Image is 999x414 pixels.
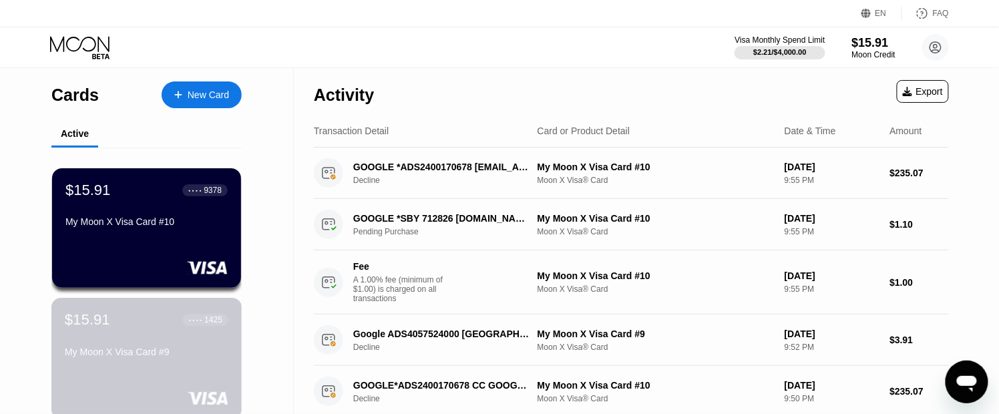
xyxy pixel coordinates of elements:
div: Decline [353,343,545,352]
div: 9:52 PM [785,343,879,352]
div: [DATE] [785,329,879,339]
div: EN [861,7,902,20]
div: New Card [162,81,242,108]
div: FeeA 1.00% fee (minimum of $1.00) is charged on all transactionsMy Moon X Visa Card #10Moon X Vis... [314,250,949,315]
div: $235.07 [889,386,949,397]
div: FAQ [933,9,949,18]
div: GOOGLE *SBY 712826 [DOMAIN_NAME][URL] [353,213,532,224]
div: Google ADS4057524000 [GEOGRAPHIC_DATA] IE [353,329,532,339]
div: Decline [353,394,545,403]
div: Export [903,86,943,97]
div: Fee [353,261,447,272]
div: GOOGLE *ADS2400170678 [EMAIL_ADDRESS]DeclineMy Moon X Visa Card #10Moon X Visa® Card[DATE]9:55 PM... [314,148,949,199]
div: [DATE] [785,213,879,224]
div: ● ● ● ● [188,188,202,192]
div: 9:55 PM [785,227,879,236]
div: Moon X Visa® Card [538,284,774,294]
div: [DATE] [785,270,879,281]
div: $15.91 [65,182,110,199]
div: $1.00 [889,277,949,288]
div: My Moon X Visa Card #10 [538,162,774,172]
div: New Card [188,89,229,101]
div: 9378 [204,186,222,195]
div: Pending Purchase [353,227,545,236]
div: $15.91 [65,311,110,329]
div: FAQ [902,7,949,20]
div: Moon X Visa® Card [538,227,774,236]
div: $15.91 [852,36,895,50]
div: Card or Product Detail [538,126,630,136]
div: Cards [51,85,99,105]
div: Active [61,128,89,139]
div: Visa Monthly Spend Limit$2.21/$4,000.00 [735,35,825,59]
div: Moon Credit [852,50,895,59]
div: Activity [314,85,374,105]
div: GOOGLE *ADS2400170678 [EMAIL_ADDRESS] [353,162,532,172]
iframe: Button to launch messaging window [946,361,988,403]
div: My Moon X Visa Card #10 [538,213,774,224]
div: [DATE] [785,162,879,172]
div: My Moon X Visa Card #10 [65,216,228,227]
div: Date & Time [785,126,836,136]
div: 1425 [204,315,222,325]
div: $15.91● ● ● ●9378My Moon X Visa Card #10 [52,168,241,288]
div: A 1.00% fee (minimum of $1.00) is charged on all transactions [353,275,453,303]
div: $15.91Moon Credit [852,36,895,59]
div: Amount [889,126,922,136]
div: ● ● ● ● [189,318,202,322]
div: 9:55 PM [785,176,879,185]
div: My Moon X Visa Card #10 [538,270,774,281]
div: Google ADS4057524000 [GEOGRAPHIC_DATA] IEDeclineMy Moon X Visa Card #9Moon X Visa® Card[DATE]9:52... [314,315,949,366]
div: $235.07 [889,168,949,178]
div: My Moon X Visa Card #10 [538,380,774,391]
div: GOOGLE *SBY 712826 [DOMAIN_NAME][URL]Pending PurchaseMy Moon X Visa Card #10Moon X Visa® Card[DAT... [314,199,949,250]
div: $3.91 [889,335,949,345]
div: EN [875,9,887,18]
div: Decline [353,176,545,185]
div: Export [897,80,949,103]
div: My Moon X Visa Card #9 [538,329,774,339]
div: Moon X Visa® Card [538,176,774,185]
div: Visa Monthly Spend Limit [735,35,825,45]
div: Moon X Visa® Card [538,343,774,352]
div: 9:55 PM [785,284,879,294]
div: Transaction Detail [314,126,389,136]
div: GOOGLE*ADS2400170678 CC GOOGLE.COMIE [353,380,532,391]
div: Moon X Visa® Card [538,394,774,403]
div: [DATE] [785,380,879,391]
div: 9:50 PM [785,394,879,403]
div: $1.10 [889,219,949,230]
div: $2.21 / $4,000.00 [753,48,807,56]
div: My Moon X Visa Card #9 [65,347,228,357]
